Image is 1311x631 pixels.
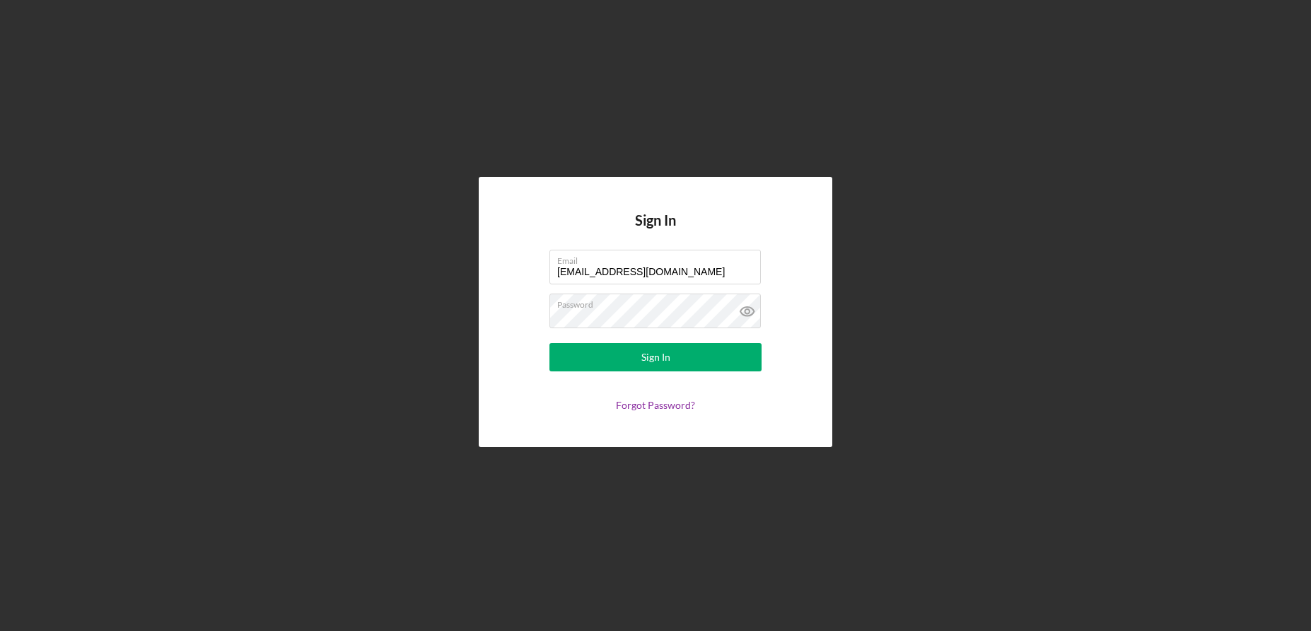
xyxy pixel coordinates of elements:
[549,343,762,371] button: Sign In
[635,212,676,250] h4: Sign In
[616,399,695,411] a: Forgot Password?
[557,294,761,310] label: Password
[641,343,670,371] div: Sign In
[557,250,761,266] label: Email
